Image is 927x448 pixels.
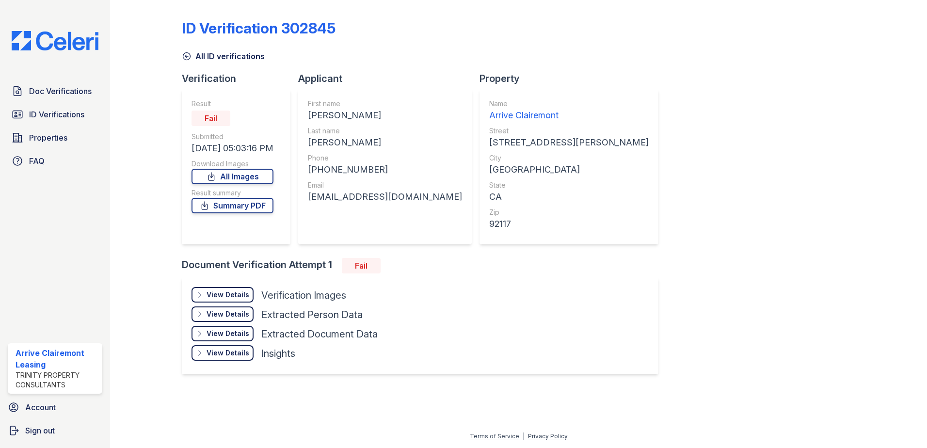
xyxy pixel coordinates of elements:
[489,190,649,204] div: CA
[342,258,381,273] div: Fail
[207,290,249,300] div: View Details
[489,126,649,136] div: Street
[4,398,106,417] a: Account
[29,155,45,167] span: FAQ
[261,347,295,360] div: Insights
[470,432,519,440] a: Terms of Service
[489,163,649,176] div: [GEOGRAPHIC_DATA]
[207,348,249,358] div: View Details
[182,50,265,62] a: All ID verifications
[308,99,462,109] div: First name
[479,72,666,85] div: Property
[308,126,462,136] div: Last name
[489,208,649,217] div: Zip
[207,309,249,319] div: View Details
[261,327,378,341] div: Extracted Document Data
[308,153,462,163] div: Phone
[25,401,56,413] span: Account
[298,72,479,85] div: Applicant
[261,288,346,302] div: Verification Images
[182,72,298,85] div: Verification
[16,347,98,370] div: Arrive Clairemont Leasing
[4,421,106,440] a: Sign out
[8,128,102,147] a: Properties
[207,329,249,338] div: View Details
[192,198,273,213] a: Summary PDF
[523,432,525,440] div: |
[29,85,92,97] span: Doc Verifications
[489,99,649,109] div: Name
[308,163,462,176] div: [PHONE_NUMBER]
[192,99,273,109] div: Result
[308,136,462,149] div: [PERSON_NAME]
[192,169,273,184] a: All Images
[29,109,84,120] span: ID Verifications
[16,370,98,390] div: Trinity Property Consultants
[308,190,462,204] div: [EMAIL_ADDRESS][DOMAIN_NAME]
[25,425,55,436] span: Sign out
[8,81,102,101] a: Doc Verifications
[489,136,649,149] div: [STREET_ADDRESS][PERSON_NAME]
[489,99,649,122] a: Name Arrive Clairemont
[192,142,273,155] div: [DATE] 05:03:16 PM
[192,111,230,126] div: Fail
[192,132,273,142] div: Submitted
[182,19,336,37] div: ID Verification 302845
[261,308,363,321] div: Extracted Person Data
[4,31,106,50] img: CE_Logo_Blue-a8612792a0a2168367f1c8372b55b34899dd931a85d93a1a3d3e32e68fde9ad4.png
[192,188,273,198] div: Result summary
[489,109,649,122] div: Arrive Clairemont
[489,153,649,163] div: City
[528,432,568,440] a: Privacy Policy
[182,258,666,273] div: Document Verification Attempt 1
[192,159,273,169] div: Download Images
[308,180,462,190] div: Email
[8,151,102,171] a: FAQ
[489,217,649,231] div: 92117
[308,109,462,122] div: [PERSON_NAME]
[8,105,102,124] a: ID Verifications
[489,180,649,190] div: State
[29,132,67,144] span: Properties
